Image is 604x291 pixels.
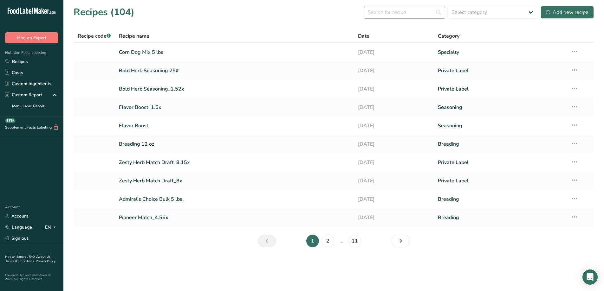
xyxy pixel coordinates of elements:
[5,273,58,281] div: Powered By FoodLabelMaker © 2025 All Rights Reserved
[74,5,134,19] h1: Recipes (104)
[5,259,36,263] a: Terms & Conditions .
[438,64,563,77] a: Private Label
[438,82,563,96] a: Private Label
[119,46,351,59] a: Corn Dog Mix 5 lbs
[119,137,351,151] a: Breading 12 oz
[119,193,351,206] a: Admiral's Choice Bulk 5 lbs.
[438,156,563,169] a: Private Label
[36,259,55,263] a: Privacy Policy
[392,235,410,247] a: Next page
[5,118,16,123] div: BETA
[119,32,149,40] span: Recipe name
[29,255,36,259] a: FAQ .
[358,64,430,77] a: [DATE]
[5,222,32,233] a: Language
[438,211,563,224] a: Breading
[358,32,369,40] span: Date
[438,193,563,206] a: Breading
[119,64,351,77] a: Bold Herb Seasoning 25#
[119,101,351,114] a: Flavor Boost_1.5x
[45,224,58,231] div: EN
[119,119,351,132] a: Flavor Boost
[119,156,351,169] a: Zesty Herb Match Draft_8.15x
[438,32,459,40] span: Category
[438,101,563,114] a: Seasoning
[5,255,28,259] a: Hire an Expert .
[348,235,361,247] a: Page 11.
[78,33,111,40] span: Recipe code
[364,6,445,19] input: Search for recipe
[119,82,351,96] a: Bold Herb Seasoning_1.52x
[258,235,276,247] a: Previous page
[358,193,430,206] a: [DATE]
[358,211,430,224] a: [DATE]
[119,174,351,187] a: Zesty Herb Match Draft_8x
[358,137,430,151] a: [DATE]
[358,156,430,169] a: [DATE]
[438,46,563,59] a: Specialty
[541,6,594,19] button: Add new recipe
[358,101,430,114] a: [DATE]
[119,211,351,224] a: Pioneer Match_4.56x
[438,119,563,132] a: Seasoning
[438,137,563,151] a: Breading
[5,92,42,98] div: Custom Report
[546,9,588,16] div: Add new recipe
[438,174,563,187] a: Private Label
[358,119,430,132] a: [DATE]
[5,255,50,263] a: About Us .
[358,82,430,96] a: [DATE]
[5,32,58,43] button: Hire an Expert
[358,46,430,59] a: [DATE]
[321,235,334,247] a: Page 2.
[582,269,598,285] div: Open Intercom Messenger
[358,174,430,187] a: [DATE]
